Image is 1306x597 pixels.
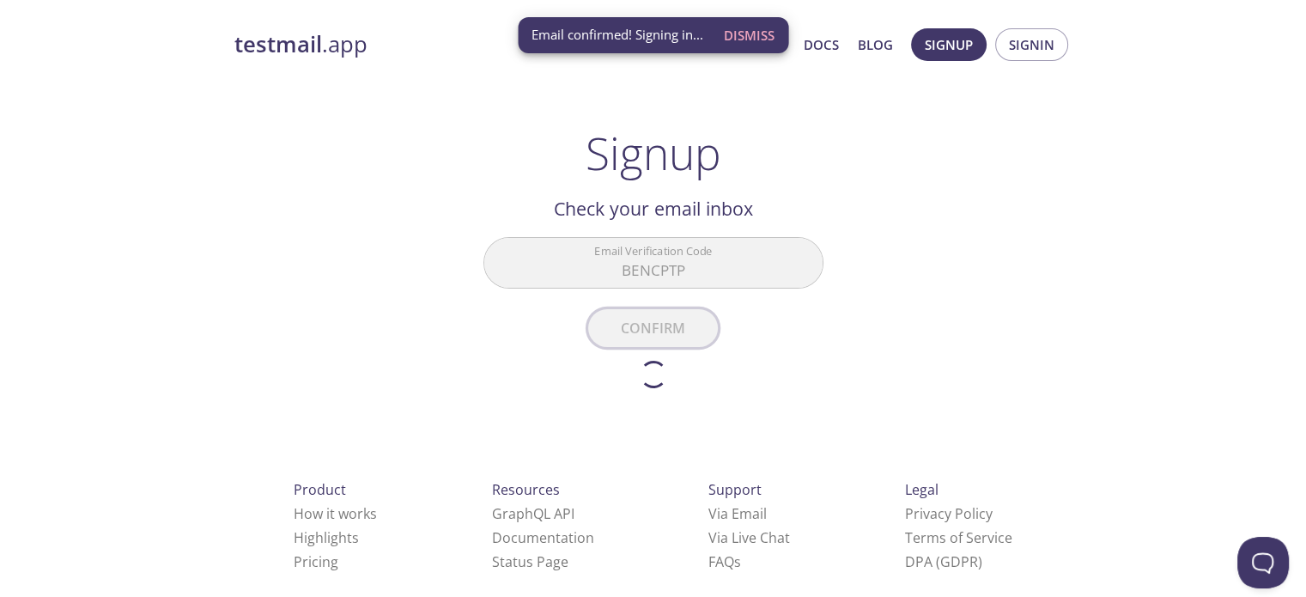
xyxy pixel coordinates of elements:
[708,480,762,499] span: Support
[294,480,346,499] span: Product
[905,552,982,571] a: DPA (GDPR)
[492,480,560,499] span: Resources
[532,26,703,44] span: Email confirmed! Signing in...
[483,194,823,223] h2: Check your email inbox
[234,30,638,59] a: testmail.app
[492,528,594,547] a: Documentation
[995,28,1068,61] button: Signin
[294,504,377,523] a: How it works
[492,504,574,523] a: GraphQL API
[492,552,568,571] a: Status Page
[708,528,790,547] a: Via Live Chat
[294,552,338,571] a: Pricing
[905,480,938,499] span: Legal
[1009,34,1054,56] span: Signin
[905,528,1012,547] a: Terms of Service
[717,19,781,52] button: Dismiss
[1237,537,1289,588] iframe: Help Scout Beacon - Open
[911,28,987,61] button: Signup
[586,127,721,179] h1: Signup
[858,34,893,56] a: Blog
[905,504,993,523] a: Privacy Policy
[708,552,741,571] a: FAQ
[804,34,839,56] a: Docs
[724,24,774,46] span: Dismiss
[234,29,322,59] strong: testmail
[925,34,973,56] span: Signup
[294,528,359,547] a: Highlights
[734,552,741,571] span: s
[708,504,767,523] a: Via Email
